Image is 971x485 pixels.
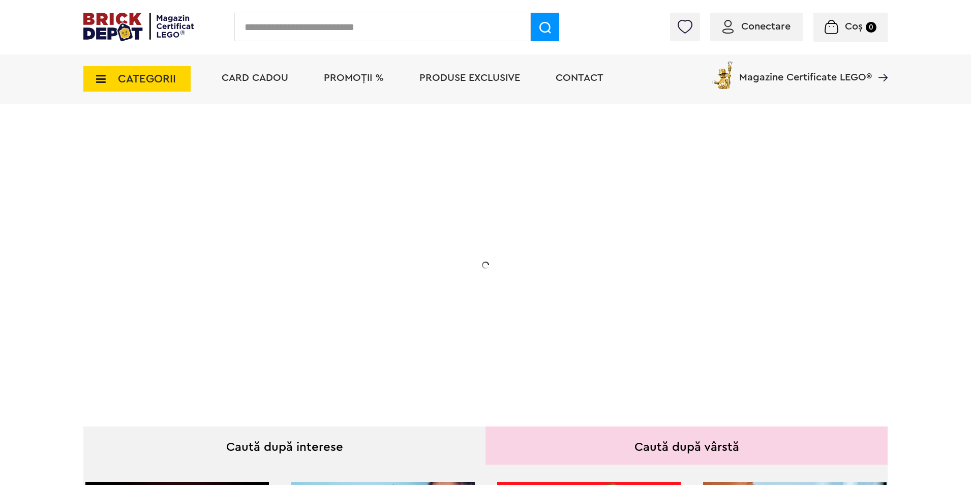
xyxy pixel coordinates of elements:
a: Contact [556,73,603,83]
div: Explorează [156,318,359,330]
h2: La două seturi LEGO de adulți achiziționate din selecție! În perioada 12 - [DATE]! [156,252,359,295]
span: Magazine Certificate LEGO® [739,59,872,82]
a: Produse exclusive [419,73,520,83]
div: Caută după vârstă [485,426,888,465]
div: Caută după interese [83,426,485,465]
a: PROMOȚII % [324,73,384,83]
a: Magazine Certificate LEGO® [872,59,888,69]
span: CATEGORII [118,73,176,84]
a: Conectare [722,21,791,32]
small: 0 [866,22,876,33]
a: Card Cadou [222,73,288,83]
span: Coș [845,21,863,32]
h1: 20% Reducere! [156,205,359,242]
span: Conectare [741,21,791,32]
